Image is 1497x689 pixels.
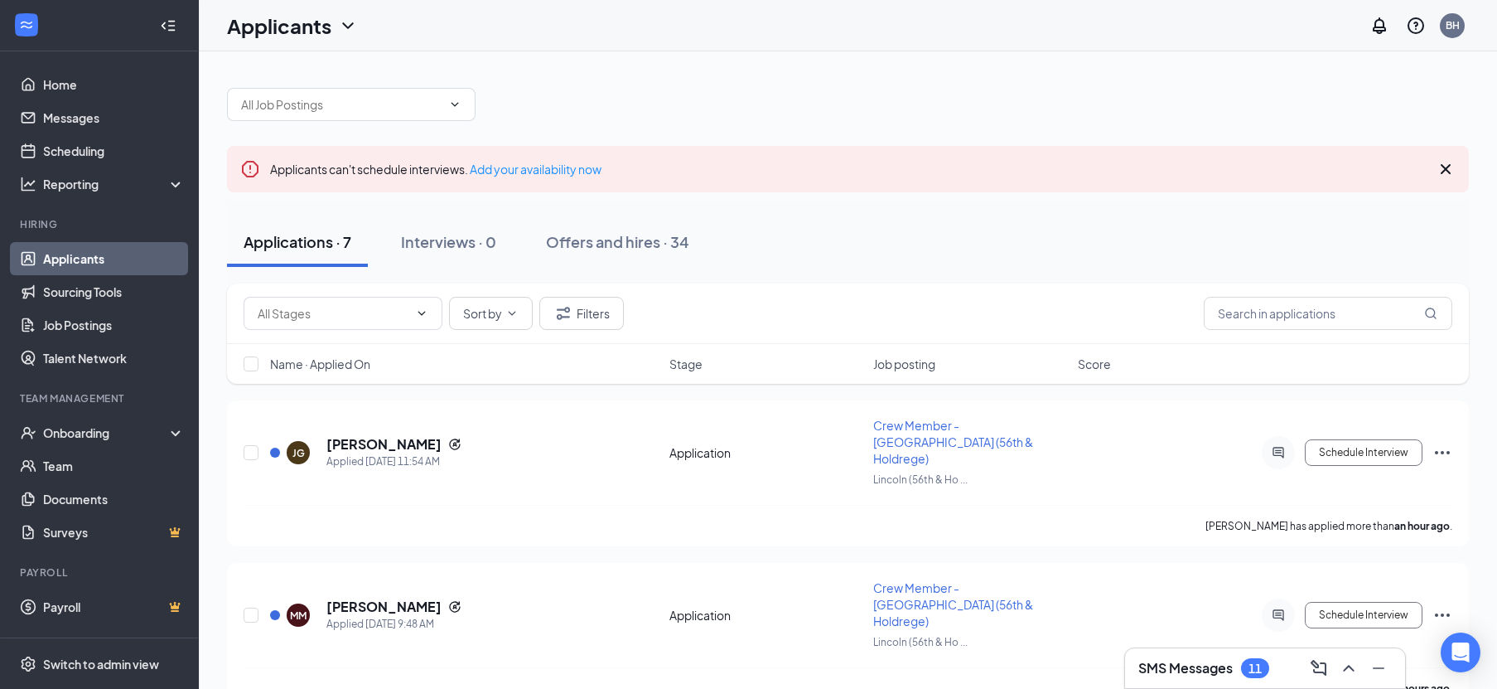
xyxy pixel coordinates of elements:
[1204,297,1452,330] input: Search in applications
[43,134,185,167] a: Scheduling
[546,231,689,252] div: Offers and hires · 34
[873,418,1033,466] span: Crew Member - [GEOGRAPHIC_DATA] (56th & Holdrege)
[43,308,185,342] a: Job Postings
[1268,609,1288,622] svg: ActiveChat
[1446,18,1460,32] div: BH
[539,297,624,330] button: Filter Filters
[258,304,408,323] input: All Stages
[1305,602,1422,628] button: Schedule Interview
[338,16,358,36] svg: ChevronDown
[326,454,461,470] div: Applied [DATE] 11:54 AM
[873,580,1033,628] span: Crew Member - [GEOGRAPHIC_DATA] (56th & Holdrege)
[1339,658,1359,678] svg: ChevronUp
[1365,655,1392,682] button: Minimize
[505,307,519,320] svg: ChevronDown
[448,600,461,614] svg: Reapply
[669,607,864,623] div: Application
[43,275,185,308] a: Sourcing Tools
[873,356,935,372] span: Job posting
[43,425,171,441] div: Onboarding
[1138,659,1233,677] h3: SMS Messages
[449,297,533,330] button: Sort byChevronDown
[43,68,185,101] a: Home
[448,438,461,451] svg: Reapply
[43,449,185,483] a: Team
[873,636,968,648] span: Lincoln (56th & Ho ...
[43,176,186,192] div: Reporting
[241,95,442,114] input: All Job Postings
[1369,16,1389,36] svg: Notifications
[43,101,185,134] a: Messages
[553,303,573,323] svg: Filter
[1268,446,1288,459] svg: ActiveChat
[1305,439,1422,466] button: Schedule Interview
[1309,658,1329,678] svg: ComposeMessage
[20,425,36,441] svg: UserCheck
[415,307,428,320] svg: ChevronDown
[43,656,159,672] div: Switch to admin view
[43,516,185,549] a: SurveysCrown
[227,12,331,40] h1: Applicants
[326,616,461,633] div: Applied [DATE] 9:48 AM
[1306,655,1332,682] button: ComposeMessage
[1078,356,1111,372] span: Score
[43,590,185,623] a: PayrollCrown
[401,231,496,252] div: Interviews · 0
[20,565,181,580] div: Payroll
[448,98,461,111] svg: ChevronDown
[1432,605,1452,625] svg: Ellipses
[43,342,185,375] a: Talent Network
[1369,658,1388,678] svg: Minimize
[20,176,36,192] svg: Analysis
[1205,519,1452,533] p: [PERSON_NAME] has applied more than .
[669,356,703,372] span: Stage
[1436,159,1456,179] svg: Cross
[1335,655,1362,682] button: ChevronUp
[244,231,351,252] div: Applications · 7
[326,435,442,454] h5: [PERSON_NAME]
[18,17,35,33] svg: WorkstreamLogo
[270,356,370,372] span: Name · Applied On
[1441,633,1480,672] div: Open Intercom Messenger
[20,391,181,405] div: Team Management
[43,483,185,516] a: Documents
[160,17,176,34] svg: Collapse
[470,162,601,177] a: Add your availability now
[1394,520,1450,532] b: an hour ago
[1432,443,1452,463] svg: Ellipses
[43,242,185,275] a: Applicants
[463,308,502,319] span: Sort by
[326,598,442,616] h5: [PERSON_NAME]
[270,162,601,177] span: Applicants can't schedule interviews.
[290,609,307,623] div: MM
[20,656,36,672] svg: Settings
[20,217,181,231] div: Hiring
[873,473,968,486] span: Lincoln (56th & Ho ...
[669,444,864,461] div: Application
[1406,16,1426,36] svg: QuestionInfo
[1248,662,1262,676] div: 11
[240,159,260,179] svg: Error
[292,446,305,460] div: JG
[1424,307,1437,320] svg: MagnifyingGlass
